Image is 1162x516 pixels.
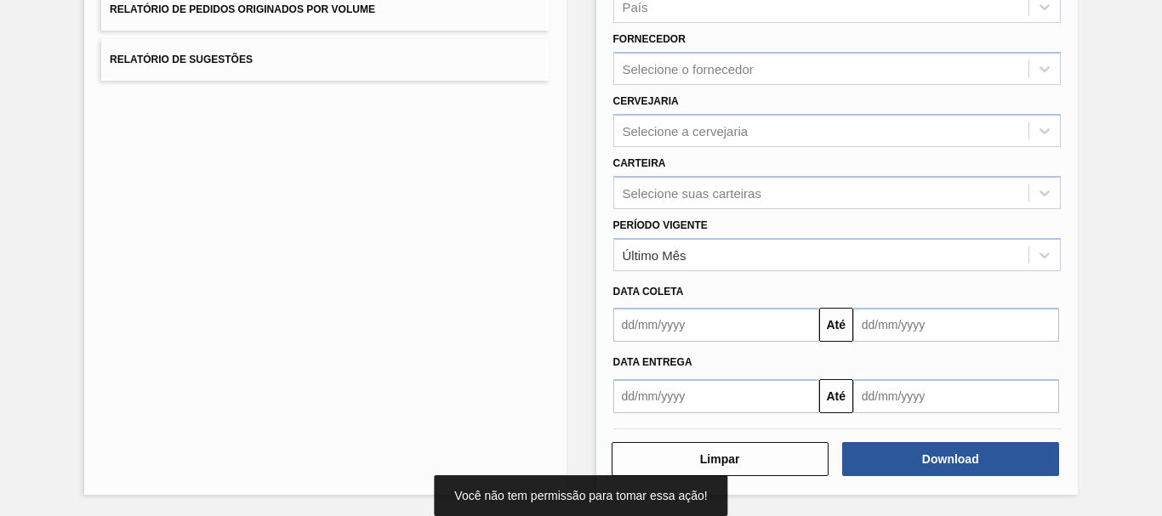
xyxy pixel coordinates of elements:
[613,157,666,169] label: Carteira
[819,379,853,413] button: Até
[623,123,749,138] div: Selecione a cervejaria
[613,33,686,45] label: Fornecedor
[842,442,1059,476] button: Download
[623,185,761,200] div: Selecione suas carteiras
[613,308,819,342] input: dd/mm/yyyy
[613,356,692,368] span: Data entrega
[110,3,375,15] span: Relatório de Pedidos Originados por Volume
[853,308,1059,342] input: dd/mm/yyyy
[613,286,684,298] span: Data coleta
[613,95,679,107] label: Cervejaria
[853,379,1059,413] input: dd/mm/yyyy
[819,308,853,342] button: Até
[623,247,686,262] div: Último Mês
[110,54,253,65] span: Relatório de Sugestões
[454,489,707,502] span: Você não tem permissão para tomar essa ação!
[612,442,829,476] button: Limpar
[613,219,708,231] label: Período Vigente
[101,39,549,81] button: Relatório de Sugestões
[623,62,754,77] div: Selecione o fornecedor
[613,379,819,413] input: dd/mm/yyyy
